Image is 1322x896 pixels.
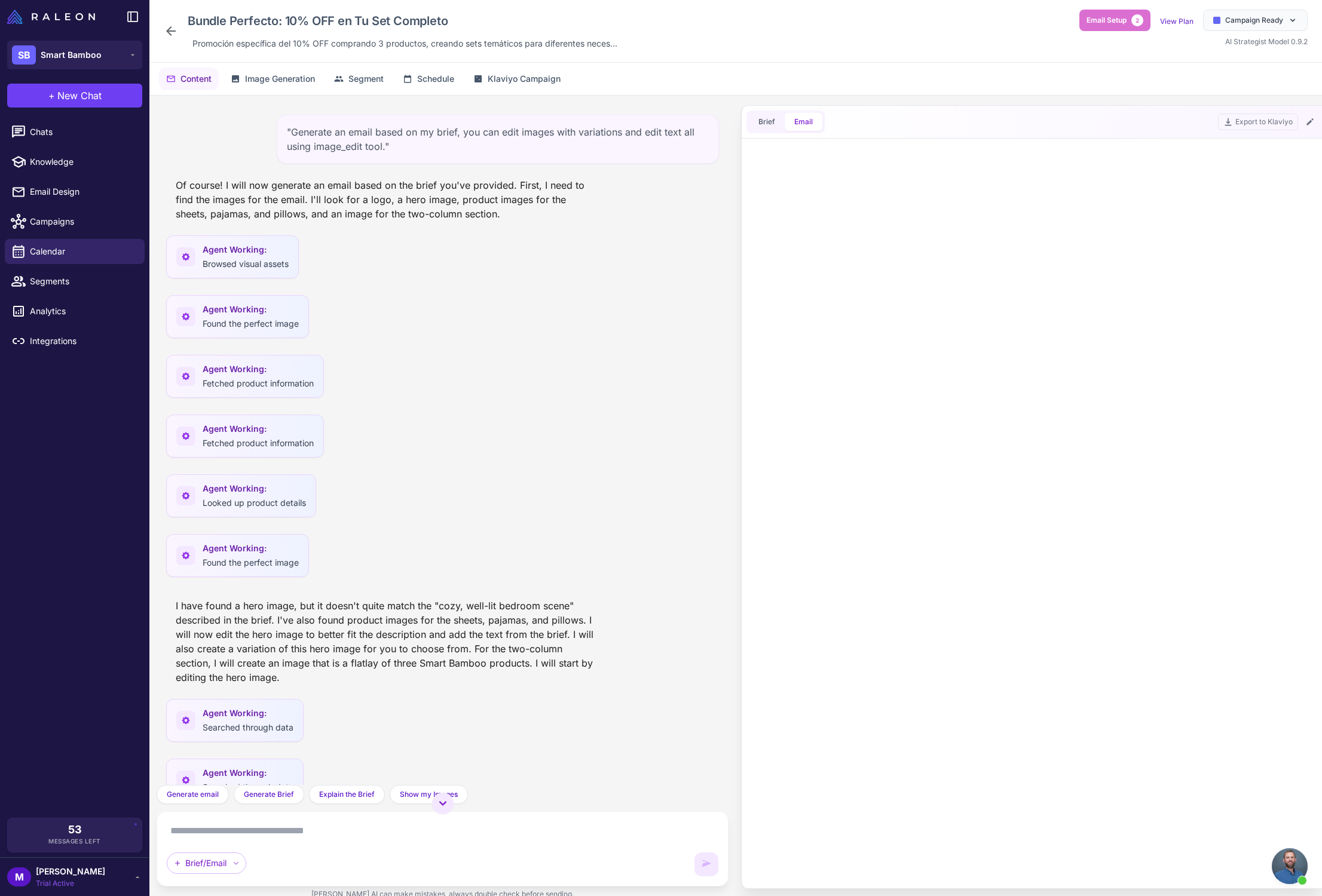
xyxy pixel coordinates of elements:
span: Segment [348,72,384,85]
button: Email Setup2 [1079,10,1150,31]
a: Calendar [5,239,145,264]
span: [PERSON_NAME] [36,865,105,878]
span: 2 [1131,14,1143,26]
button: Content [159,67,219,90]
button: Edit Email [1303,115,1317,129]
div: Click to edit description [188,35,622,53]
span: + [48,88,55,103]
span: Agent Working: [203,482,306,495]
span: Browsed visual assets [203,259,289,269]
a: View Plan [1160,17,1194,26]
span: Fetched product information [203,438,314,448]
button: Brief [749,113,785,131]
button: Generate Brief [234,785,304,804]
img: Raleon Logo [7,10,95,24]
span: Promoción específica del 10% OFF comprando 3 productos, creando sets temáticos para diferentes ne... [192,37,617,50]
div: Brief/Email [167,852,246,874]
button: Schedule [396,67,461,90]
span: Found the perfect image [203,557,299,567]
div: Of course! I will now generate an email based on the brief you've provided. First, I need to find... [166,173,608,226]
span: Agent Working: [203,243,289,256]
span: Show my Images [400,789,458,800]
span: Trial Active [36,878,105,889]
span: Agent Working: [203,707,293,720]
a: Email Design [5,179,145,204]
button: SBSmart Bamboo [7,41,142,69]
button: Segment [327,67,391,90]
span: Found the perfect image [203,318,299,329]
span: Searched through data [203,782,293,792]
a: Segments [5,269,145,294]
button: Export to Klaviyo [1218,113,1298,130]
span: AI Strategist Model 0.9.2 [1225,37,1308,46]
div: SB [12,45,36,65]
span: Generate email [167,789,219,800]
a: Knowledge [5,149,145,174]
span: Brief [758,116,775,127]
span: Schedule [417,72,454,85]
span: Campaigns [30,215,135,228]
span: Messages Left [48,837,101,846]
span: Generate Brief [244,789,294,800]
span: Smart Bamboo [41,48,102,62]
span: Integrations [30,335,135,348]
span: Agent Working: [203,303,299,316]
span: Image Generation [245,72,315,85]
span: Agent Working: [203,542,299,555]
span: Agent Working: [203,363,314,376]
div: I have found a hero image, but it doesn't quite match the "cozy, well-lit bedroom scene" describe... [166,594,608,689]
a: Integrations [5,329,145,354]
a: Chats [5,119,145,145]
div: Click to edit campaign name [183,10,622,32]
span: Email Design [30,185,135,198]
button: Generate email [157,785,229,804]
span: Agent Working: [203,422,314,435]
button: Show my Images [390,785,468,804]
div: M [7,867,31,886]
span: Agent Working: [203,766,293,780]
span: Segments [30,275,135,288]
span: Knowledge [30,155,135,168]
a: Campaigns [5,209,145,234]
div: Chat abierto [1272,848,1308,884]
button: Email [785,113,822,131]
button: Image Generation [224,67,322,90]
span: Fetched product information [203,378,314,388]
span: Chats [30,125,135,139]
button: +New Chat [7,84,142,108]
span: Email Setup [1087,15,1127,26]
span: Content [180,72,212,85]
span: 53 [68,824,82,835]
span: Looked up product details [203,498,306,508]
button: Klaviyo Campaign [466,67,568,90]
span: Explain the Brief [319,789,375,800]
div: "Generate an email based on my brief, you can edit images with variations and edit text all using... [277,115,719,164]
span: New Chat [57,88,102,103]
button: Explain the Brief [309,785,385,804]
a: Analytics [5,299,145,324]
a: Raleon Logo [7,10,100,24]
span: Campaign Ready [1225,15,1283,26]
span: Klaviyo Campaign [488,72,561,85]
span: Searched through data [203,722,293,732]
span: Analytics [30,305,135,318]
span: Calendar [30,245,135,258]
